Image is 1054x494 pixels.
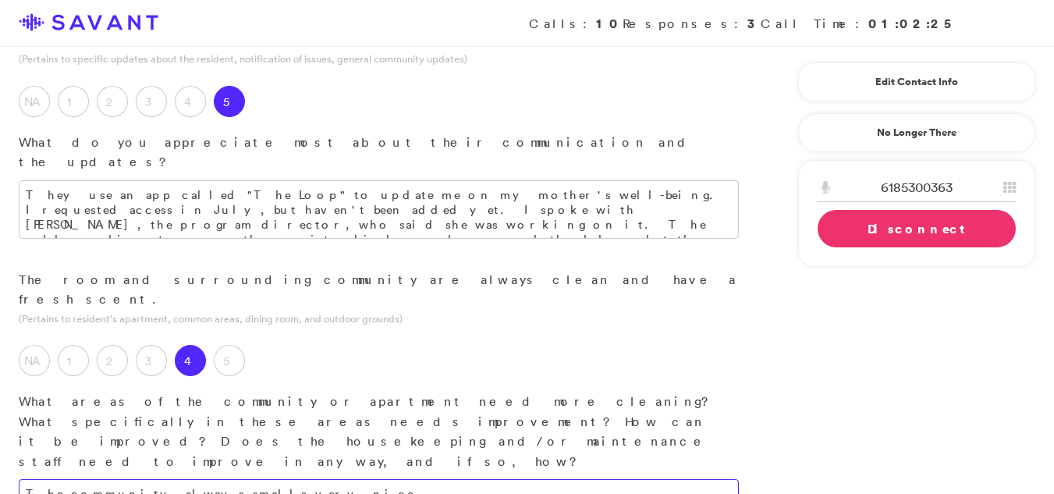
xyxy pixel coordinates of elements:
strong: 10 [596,15,623,32]
a: No Longer There [798,113,1035,152]
p: What do you appreciate most about their communication and the updates? [19,133,739,172]
label: 3 [136,86,167,117]
label: 1 [58,345,89,376]
label: 5 [214,345,245,376]
a: Edit Contact Info [818,69,1016,94]
p: (Pertains to resident's apartment, common areas, dining room, and outdoor grounds) [19,311,739,326]
p: What areas of the community or apartment need more cleaning? What specifically in these areas nee... [19,392,739,471]
label: 5 [214,86,245,117]
label: NA [19,345,50,376]
p: (Pertains to specific updates about the resident, notification of issues, general community updates) [19,52,739,66]
label: 3 [136,345,167,376]
label: 2 [97,86,128,117]
strong: 3 [747,15,761,32]
label: 4 [175,345,206,376]
label: 2 [97,345,128,376]
p: The room and surrounding community are always clean and have a fresh scent. [19,270,739,310]
label: NA [19,86,50,117]
strong: 01:02:25 [868,15,957,32]
label: 4 [175,86,206,117]
label: 1 [58,86,89,117]
a: Disconnect [818,210,1016,247]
